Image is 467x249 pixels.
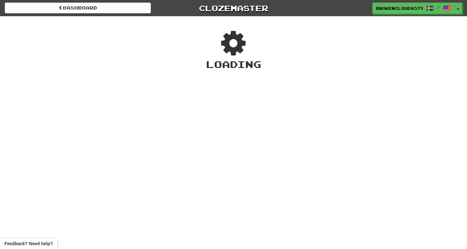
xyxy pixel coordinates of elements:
span: Open feedback widget [4,240,53,247]
a: Clozemaster [160,3,307,14]
a: Dashboard [5,3,151,13]
span: / [437,5,440,10]
a: BrokenCloud8579 / [372,3,454,14]
span: BrokenCloud8579 [376,5,423,11]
